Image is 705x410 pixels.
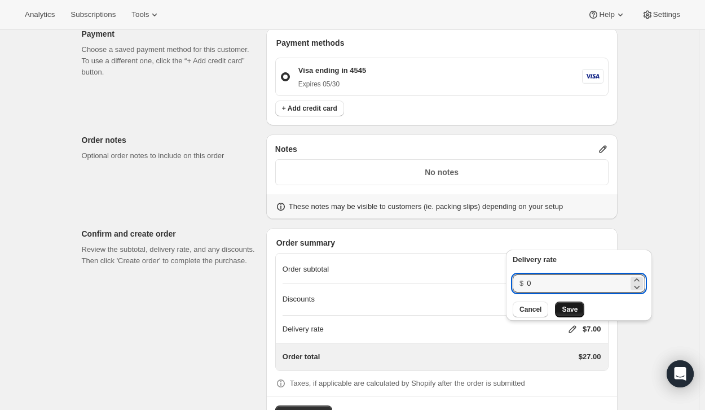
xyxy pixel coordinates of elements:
p: Optional order notes to include on this order [82,150,257,162]
div: Open Intercom Messenger [667,360,694,387]
span: Tools [131,10,149,19]
p: Taxes, if applicable are calculated by Shopify after the order is submitted [290,378,525,389]
button: Save [555,302,584,317]
p: Order summary [276,237,609,248]
span: Help [599,10,614,19]
button: Cancel [513,302,548,317]
p: Payment [82,28,257,40]
p: Confirm and create order [82,228,257,239]
span: + Add credit card [282,104,337,113]
p: Discounts [283,294,315,305]
p: Delivery rate [513,254,645,265]
span: Settings [653,10,680,19]
span: Save [562,305,578,314]
p: Delivery rate [283,324,324,335]
p: Order notes [82,134,257,146]
span: Analytics [25,10,55,19]
p: Order total [283,351,320,363]
p: These notes may be visible to customers (ie. packing slips) depending on your setup [289,201,563,212]
p: Visa ending in 4545 [298,65,366,76]
button: + Add credit card [275,101,344,116]
button: Help [581,7,632,23]
span: Notes [275,143,297,155]
button: Settings [635,7,687,23]
span: Subscriptions [70,10,116,19]
p: $27.00 [579,351,601,363]
button: Subscriptions [64,7,122,23]
p: $7.00 [583,324,601,335]
p: Payment methods [276,37,609,49]
p: Expires 05/30 [298,80,366,89]
span: $ [519,279,523,287]
p: Choose a saved payment method for this customer. To use a different one, click the “+ Add credit ... [82,44,257,78]
p: No notes [283,167,601,178]
button: Analytics [18,7,61,23]
span: Cancel [519,305,541,314]
p: Order subtotal [283,264,329,275]
button: Tools [125,7,167,23]
p: Review the subtotal, delivery rate, and any discounts. Then click 'Create order' to complete the ... [82,244,257,267]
